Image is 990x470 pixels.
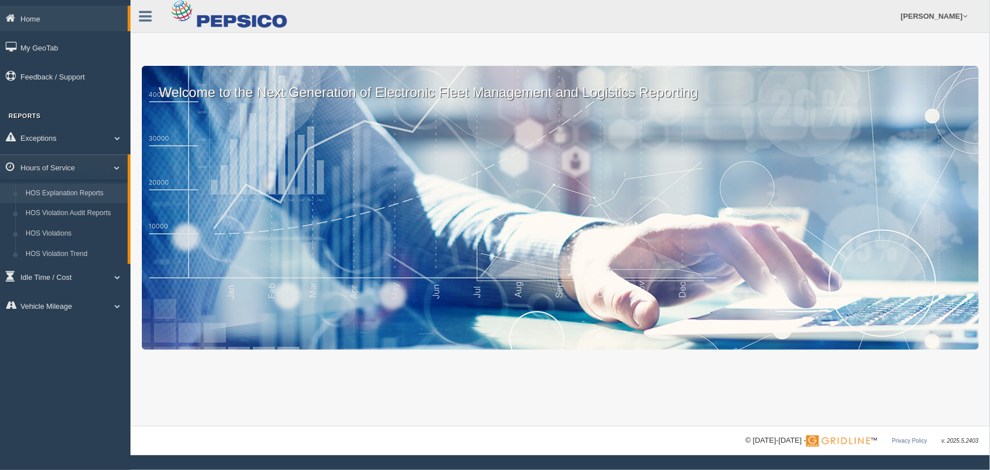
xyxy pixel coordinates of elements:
img: Gridline [806,435,870,447]
div: © [DATE]-[DATE] - ™ [745,435,979,447]
p: Welcome to the Next Generation of Electronic Fleet Management and Logistics Reporting [142,66,979,102]
span: v. 2025.5.2403 [942,438,979,444]
a: HOS Violations [20,224,128,244]
a: HOS Violation Trend [20,244,128,265]
a: HOS Violation Audit Reports [20,203,128,224]
a: HOS Explanation Reports [20,183,128,204]
a: Privacy Policy [892,438,927,444]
